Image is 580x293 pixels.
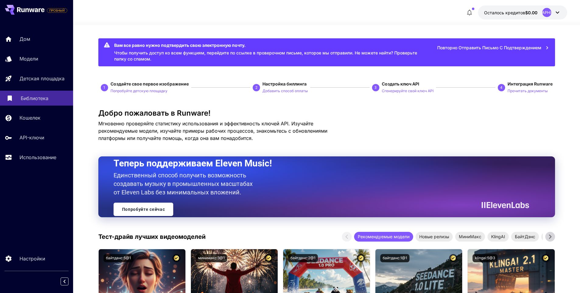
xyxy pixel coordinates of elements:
button: klingai:5@3 [473,254,497,262]
font: Создайте свое первое изображение [111,81,189,86]
font: 1 [103,85,105,90]
button: Свернуть боковую панель [61,277,69,285]
button: байтданс:5@1 [104,254,133,262]
font: KlingAI [491,234,505,239]
font: байтданс:1@1 [383,256,407,260]
font: ПРОБНЫЙ [49,9,65,12]
font: байтданс:5@1 [106,256,131,260]
button: байтданс:1@1 [380,254,410,262]
font: $0.00 [525,10,537,15]
font: Осталось кредитов [484,10,525,15]
button: Попробуйте детскую площадку [111,87,167,94]
button: Сертифицированная модель — проверена на наилучшую производительность и включает коммерческую лице... [265,254,273,262]
font: Добро пожаловать в Runware! [98,109,211,117]
font: Прочитать документы [508,89,548,93]
button: Сертифицированная модель — проверена на наилучшую производительность и включает коммерческую лице... [357,254,365,262]
font: Тест-драйв лучших видеомоделей [98,233,206,240]
font: API-ключи [19,134,44,141]
font: [GEOGRAPHIC_DATA] [526,10,567,15]
font: Рекомендуемые модели [358,234,410,239]
div: Новые релизы [416,232,453,242]
button: 0,00 долларов США[GEOGRAPHIC_DATA] [478,5,567,19]
font: Попробуйте сейчас [122,207,165,212]
button: Сгенерируйте свой ключ API [382,87,434,94]
a: Попробуйте сейчас [114,203,174,216]
font: Детская площадка [19,75,65,82]
button: Сертифицированная модель — проверена на наилучшую производительность и включает коммерческую лице... [172,254,181,262]
font: 4 [500,85,502,90]
div: KlingAI [487,232,509,242]
font: Добавить способ оплаты [262,89,308,93]
font: Кошелек [19,115,40,121]
font: Модели [19,56,38,62]
font: Единственный способ получить возможность создавать музыку в промышленных масштабах от Eleven Labs... [114,172,253,196]
font: Сгенерируйте свой ключ API [382,89,434,93]
button: Добавить способ оплаты [262,87,308,94]
button: Сертифицированная модель — проверена на наилучшую производительность и включает коммерческую лице... [542,254,550,262]
font: Новые релизы [419,234,449,239]
div: Рекомендуемые модели [354,232,413,242]
button: Повторно отправить письмо с подтверждением [434,41,553,54]
font: БайтДэнс [515,234,535,239]
button: Прочитать документы [508,87,548,94]
font: минимакс:3@1 [198,256,225,260]
font: МиниМакс [459,234,481,239]
font: Вам все равно нужно подтвердить свою электронную почту. [114,43,246,48]
font: Использование [19,154,56,160]
font: 3 [374,85,377,90]
button: Сертифицированная модель — проверена на наилучшую производительность и включает коммерческую лице... [449,254,457,262]
button: байтданс:2@1 [288,254,318,262]
font: Чтобы получить доступ ко всем функциям, перейдите по ссылке в проверочном письме, которое мы отпр... [114,50,417,61]
div: МиниМакс [455,232,485,242]
font: Мгновенно проверяйте статистику использования и эффективность ключей API. Изучайте рекомендуемые ... [98,120,327,141]
font: Теперь поддерживаем Eleven Music! [114,158,272,169]
font: Дом [19,36,30,42]
font: Попробуйте детскую площадку [111,89,167,93]
div: Свернуть боковую панель [65,276,73,287]
div: 0,00 долларов США [484,9,537,16]
font: Настройки [19,256,45,262]
font: 2 [255,85,258,90]
font: Повторно отправить письмо с подтверждением [437,45,541,50]
font: Библиотека [21,95,48,101]
font: Настройка биллинга [262,81,307,86]
font: Интеграция Runware [508,81,553,86]
span: Добавьте свою платежную карту, чтобы включить все функции платформы. [47,7,67,14]
div: БайтДэнс [511,232,539,242]
button: минимакс:3@1 [196,254,227,262]
font: Создать ключ API [382,81,419,86]
font: klingai:5@3 [475,256,495,260]
font: байтданс:2@1 [290,256,315,260]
